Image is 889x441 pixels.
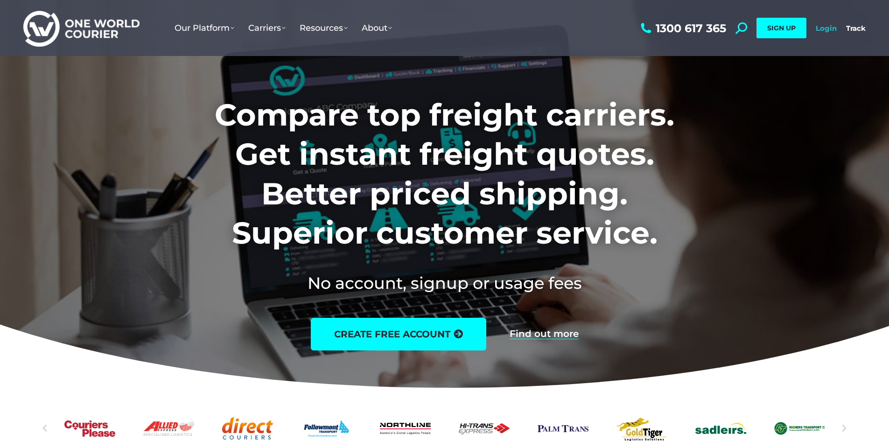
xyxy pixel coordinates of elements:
a: Carriers [241,14,293,42]
a: Find out more [510,329,579,339]
span: Resources [300,23,348,33]
a: SIGN UP [756,18,806,38]
span: SIGN UP [767,24,796,32]
a: Track [846,24,866,33]
span: About [362,23,392,33]
h2: No account, signup or usage fees [153,272,736,294]
h1: Compare top freight carriers. Get instant freight quotes. Better priced shipping. Superior custom... [153,95,736,253]
span: Our Platform [175,23,234,33]
a: About [355,14,399,42]
a: 1300 617 365 [638,22,726,34]
a: create free account [311,318,486,350]
a: Resources [293,14,355,42]
span: Carriers [248,23,286,33]
a: Our Platform [168,14,241,42]
img: One World Courier [23,9,140,47]
a: Login [816,24,837,33]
